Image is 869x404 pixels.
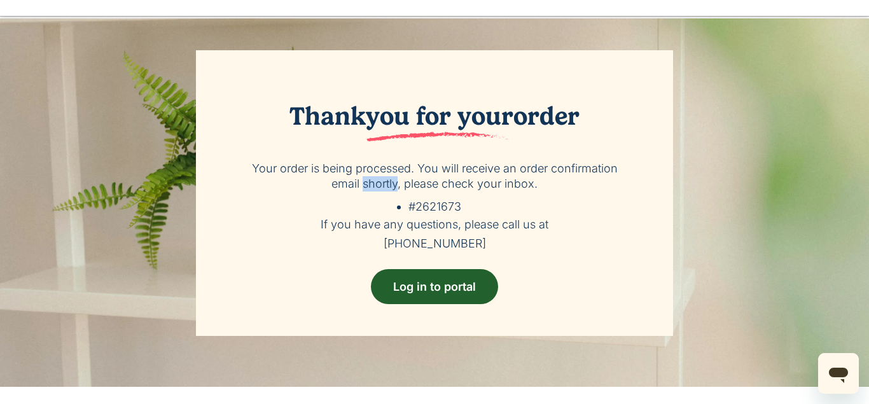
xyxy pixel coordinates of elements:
[240,161,629,192] p: Your order is being processed. You will receive an order confirmation email shortly, please check...
[818,353,859,394] iframe: Button to launch messaging window
[240,101,629,142] h2: Thank order
[366,101,513,142] span: you for your
[240,215,629,253] h5: If you have any questions, please call us at [PHONE_NUMBER]
[371,269,498,304] a: Log in to portal
[408,200,461,213] span: #2621673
